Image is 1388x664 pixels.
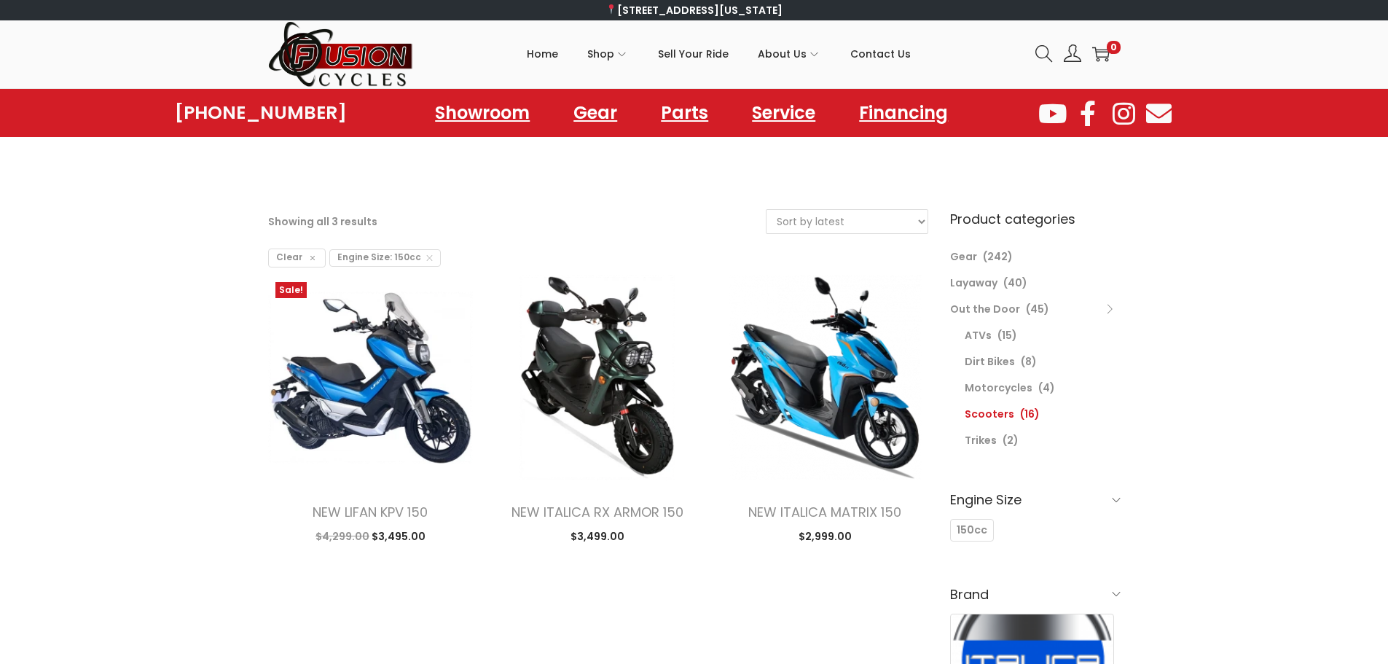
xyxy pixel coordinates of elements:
a: Shop [587,21,629,87]
a: [STREET_ADDRESS][US_STATE] [605,3,783,17]
span: Clear [268,249,326,267]
h6: Engine Size [950,483,1121,517]
select: Shop order [766,210,928,233]
a: Out the Door [950,302,1020,316]
nav: Primary navigation [414,21,1024,87]
span: 3,495.00 [372,529,426,544]
p: Showing all 3 results [268,211,377,232]
span: Shop [587,36,614,72]
span: (45) [1026,302,1049,316]
span: $ [799,529,805,544]
a: Contact Us [850,21,911,87]
a: Scooters [965,407,1014,421]
a: [PHONE_NUMBER] [175,103,347,123]
a: Home [527,21,558,87]
a: Parts [646,96,723,130]
span: 3,499.00 [571,529,624,544]
span: (16) [1020,407,1040,421]
h6: Product categories [950,209,1121,229]
span: 150cc [957,523,987,538]
span: Contact Us [850,36,911,72]
a: Service [737,96,830,130]
img: 📍 [606,4,616,15]
span: $ [315,529,322,544]
a: Trikes [965,433,997,448]
span: (242) [983,249,1013,264]
span: Sell Your Ride [658,36,729,72]
a: About Us [758,21,821,87]
span: (15) [997,328,1017,343]
span: (4) [1038,380,1055,395]
a: NEW ITALICA MATRIX 150 [748,503,901,521]
nav: Menu [420,96,962,130]
a: ATVs [965,328,992,343]
h6: Brand [950,577,1121,612]
span: About Us [758,36,807,72]
span: (8) [1021,354,1037,369]
a: Gear [559,96,632,130]
span: (40) [1003,276,1027,290]
a: Showroom [420,96,544,130]
span: 4,299.00 [315,529,369,544]
span: Home [527,36,558,72]
span: (2) [1003,433,1019,448]
img: Woostify retina logo [268,20,414,88]
span: 2,999.00 [799,529,852,544]
a: Gear [950,249,977,264]
a: Financing [844,96,962,130]
a: Dirt Bikes [965,354,1015,369]
a: Motorcycles [965,380,1032,395]
span: $ [372,529,378,544]
span: Engine Size: 150cc [329,249,441,267]
a: NEW ITALICA RX ARMOR 150 [511,503,683,521]
span: $ [571,529,577,544]
a: Layaway [950,276,997,290]
a: Sell Your Ride [658,21,729,87]
a: NEW LIFAN KPV 150 [313,503,428,521]
a: 0 [1092,45,1110,63]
